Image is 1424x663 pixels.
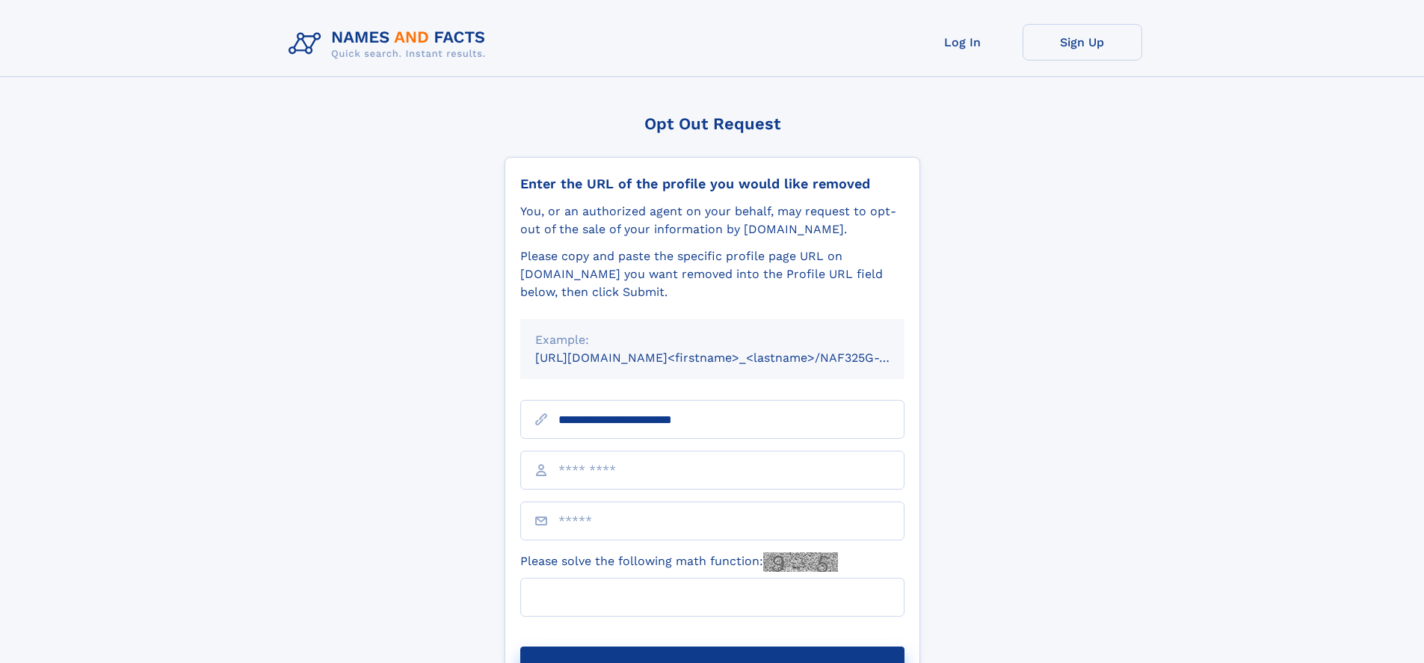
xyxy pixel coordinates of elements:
label: Please solve the following math function: [520,552,838,572]
div: Enter the URL of the profile you would like removed [520,176,904,192]
div: Opt Out Request [505,114,920,133]
div: You, or an authorized agent on your behalf, may request to opt-out of the sale of your informatio... [520,203,904,238]
a: Log In [903,24,1023,61]
div: Please copy and paste the specific profile page URL on [DOMAIN_NAME] you want removed into the Pr... [520,247,904,301]
div: Example: [535,331,890,349]
a: Sign Up [1023,24,1142,61]
small: [URL][DOMAIN_NAME]<firstname>_<lastname>/NAF325G-xxxxxxxx [535,351,933,365]
img: Logo Names and Facts [283,24,498,64]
